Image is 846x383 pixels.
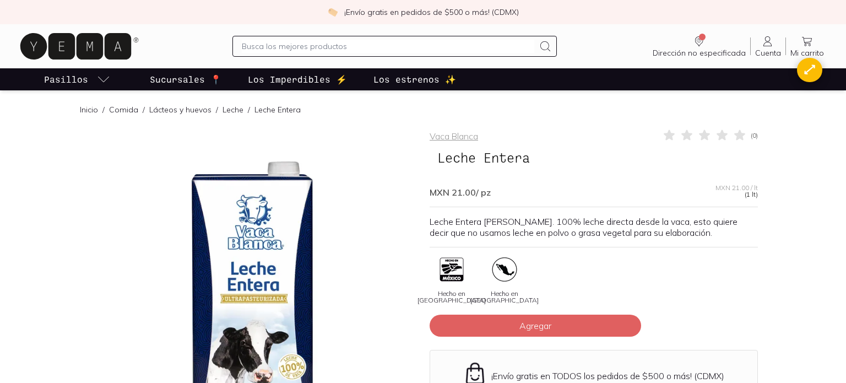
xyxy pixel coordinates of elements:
a: Mi carrito [786,35,828,58]
span: / [211,104,223,115]
span: / [98,104,109,115]
a: pasillo-todos-link [42,68,112,90]
span: / [138,104,149,115]
img: hecho-en-mexico_be968a7e-d89d-4421-bc8c-fa5fcc93e184=q70-w96 [438,256,465,283]
a: Vaca Blanca [430,131,478,142]
p: Pasillos [44,73,88,86]
span: Agregar [519,320,551,331]
p: ¡Envío gratis en TODOS los pedidos de $500 o más! (CDMX) [491,370,724,381]
a: Sucursales 📍 [148,68,224,90]
a: Comida [109,105,138,115]
span: Hecho en [GEOGRAPHIC_DATA] [417,290,486,304]
p: Sucursales 📍 [150,73,221,86]
div: ⟷ [801,61,819,79]
p: Leche Entera [PERSON_NAME]. 100% leche directa desde la vaca, esto quiere decir que no usamos lec... [430,216,758,238]
a: Lácteos y huevos [149,105,211,115]
span: ( 0 ) [751,132,758,139]
p: Leche Entera [254,104,301,115]
span: Leche Entera [430,147,538,168]
a: Inicio [80,105,98,115]
img: check [328,7,338,17]
span: MXN 21.00 / lt [715,185,758,191]
p: ¡Envío gratis en pedidos de $500 o más! (CDMX) [344,7,519,18]
span: MXN 21.00 / pz [430,187,491,198]
span: (1 lt) [745,191,758,198]
a: Los Imperdibles ⚡️ [246,68,349,90]
span: Cuenta [755,48,781,58]
span: / [243,104,254,115]
span: Hecho en [GEOGRAPHIC_DATA] [470,290,539,304]
a: Cuenta [751,35,785,58]
span: Mi carrito [790,48,824,58]
button: Agregar [430,315,641,337]
p: Los Imperdibles ⚡️ [248,73,347,86]
img: artboard-3-copy-22x_c9daec04-8bad-4784-930e-66672e948571=q70-w96 [491,256,518,283]
a: Dirección no especificada [648,35,750,58]
input: Busca los mejores productos [242,40,534,53]
a: Los estrenos ✨ [371,68,458,90]
p: Los estrenos ✨ [373,73,456,86]
a: Leche [223,105,243,115]
span: Dirección no especificada [653,48,746,58]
